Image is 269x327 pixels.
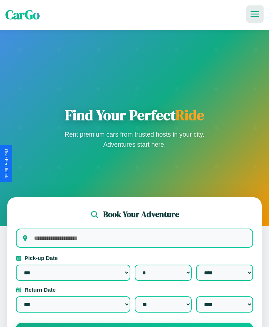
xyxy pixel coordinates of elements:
label: Return Date [16,287,253,293]
h1: Find Your Perfect [62,106,207,124]
span: CarGo [5,6,40,23]
div: Give Feedback [4,149,9,178]
span: Ride [175,105,204,125]
h2: Book Your Adventure [103,209,179,220]
p: Rent premium cars from trusted hosts in your city. Adventures start here. [62,129,207,150]
label: Pick-up Date [16,255,253,261]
